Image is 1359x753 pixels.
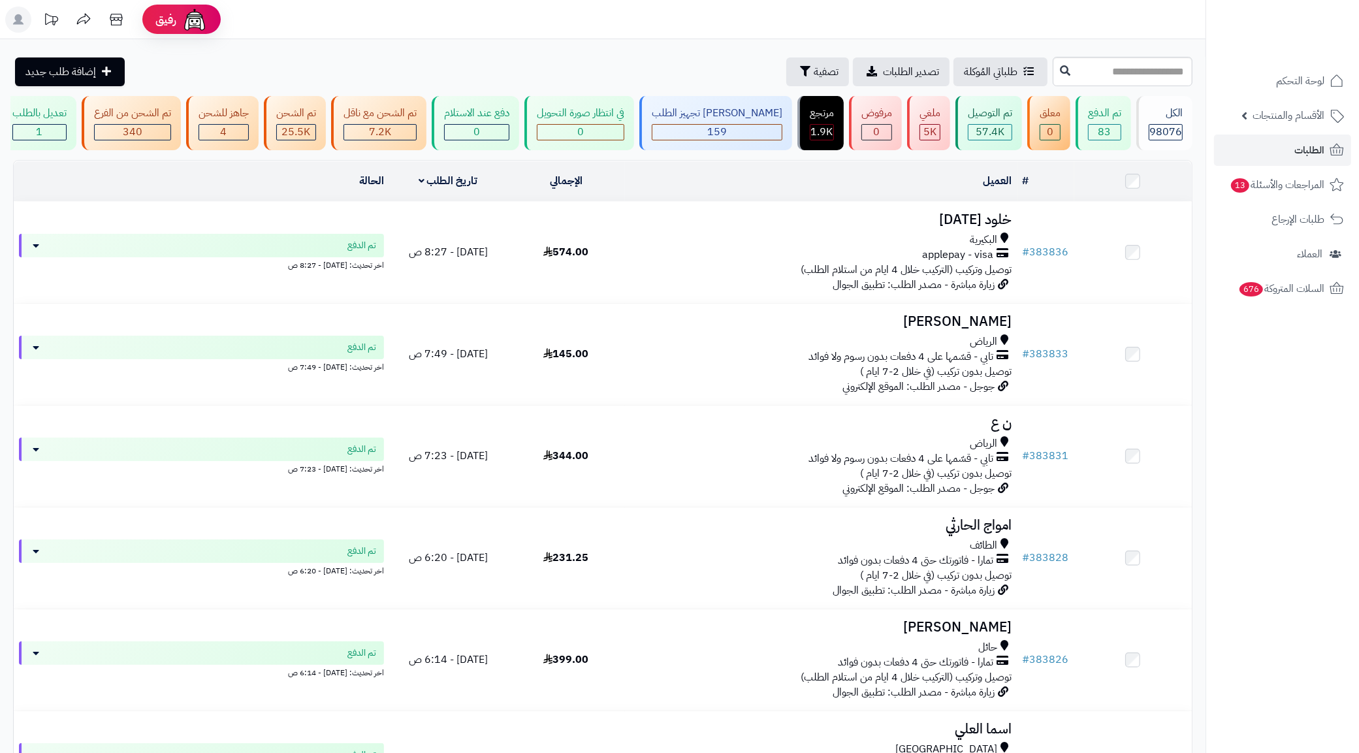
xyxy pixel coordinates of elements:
div: اخر تحديث: [DATE] - 7:49 ص [19,359,384,373]
span: توصيل بدون تركيب (في خلال 2-7 ايام ) [861,364,1012,379]
span: توصيل وتركيب (التركيب خلال 4 ايام من استلام الطلب) [801,669,1012,685]
div: 5026 [920,125,940,140]
a: تصدير الطلبات [853,57,950,86]
a: الإجمالي [550,173,583,189]
img: ai-face.png [182,7,208,33]
span: إضافة طلب جديد [25,64,96,80]
div: تم التوصيل [968,106,1012,121]
div: 0 [445,125,509,140]
span: توصيل وتركيب (التركيب خلال 4 ايام من استلام الطلب) [801,262,1012,278]
span: 0 [577,124,584,140]
a: السلات المتروكة676 [1214,273,1351,304]
div: 0 [1040,125,1060,140]
a: إضافة طلب جديد [15,57,125,86]
h3: اسما العلي [630,722,1012,737]
div: مرفوض [861,106,892,121]
span: الرياض [970,436,998,451]
span: 57.4K [976,124,1004,140]
span: تابي - قسّمها على 4 دفعات بدون رسوم ولا فوائد [809,349,994,364]
span: 13 [1231,178,1250,193]
span: الطائف [970,538,998,553]
span: العملاء [1297,245,1322,263]
a: طلبات الإرجاع [1214,204,1351,235]
div: 1 [13,125,66,140]
div: 0 [862,125,891,140]
div: ملغي [919,106,940,121]
h3: [PERSON_NAME] [630,620,1012,635]
span: [DATE] - 7:23 ص [409,448,488,464]
div: تم الدفع [1088,106,1121,121]
div: تم الشحن من الفرع [94,106,171,121]
span: تم الدفع [347,647,376,660]
span: [DATE] - 6:14 ص [409,652,488,667]
span: # [1023,550,1030,566]
a: #383833 [1023,346,1069,362]
span: تمارا - فاتورتك حتى 4 دفعات بدون فوائد [839,655,994,670]
a: تم الشحن مع ناقل 7.2K [328,96,429,150]
span: 231.25 [543,550,588,566]
div: 83 [1089,125,1121,140]
span: طلباتي المُوكلة [964,64,1017,80]
span: 5K [923,124,936,140]
span: 0 [1047,124,1053,140]
div: في انتظار صورة التحويل [537,106,624,121]
span: تصدير الطلبات [883,64,939,80]
h3: [PERSON_NAME] [630,314,1012,329]
span: # [1023,244,1030,260]
div: 159 [652,125,782,140]
h3: ن ع [630,416,1012,431]
a: معلق 0 [1025,96,1073,150]
div: مرتجع [810,106,834,121]
a: لوحة التحكم [1214,65,1351,97]
div: تعديل بالطلب [12,106,67,121]
a: تاريخ الطلب [419,173,478,189]
span: الأقسام والمنتجات [1253,106,1324,125]
div: جاهز للشحن [199,106,249,121]
a: تم الشحن من الفرع 340 [79,96,184,150]
a: [PERSON_NAME] تجهيز الطلب 159 [637,96,795,150]
span: 25.5K [282,124,311,140]
h3: امواج الحارثي [630,518,1012,533]
div: 4 [199,125,248,140]
div: 25536 [277,125,315,140]
div: تم الشحن [276,106,316,121]
span: تم الدفع [347,443,376,456]
a: #383831 [1023,448,1069,464]
div: اخر تحديث: [DATE] - 7:23 ص [19,461,384,475]
span: applepay - visa [923,248,994,263]
span: زيارة مباشرة - مصدر الطلب: تطبيق الجوال [833,277,995,293]
a: تم الدفع 83 [1073,96,1134,150]
a: الحالة [359,173,384,189]
span: السلات المتروكة [1238,280,1324,298]
span: 1 [37,124,43,140]
div: 340 [95,125,170,140]
a: #383826 [1023,652,1069,667]
span: 1.9K [811,124,833,140]
div: اخر تحديث: [DATE] - 8:27 ص [19,257,384,271]
span: 399.00 [543,652,588,667]
span: تصفية [814,64,839,80]
div: الكل [1149,106,1183,121]
div: اخر تحديث: [DATE] - 6:14 ص [19,665,384,679]
div: 57350 [968,125,1012,140]
span: 7.2K [369,124,391,140]
div: [PERSON_NAME] تجهيز الطلب [652,106,782,121]
div: 7222 [344,125,416,140]
a: تم الشحن 25.5K [261,96,328,150]
a: العميل [983,173,1012,189]
span: لوحة التحكم [1276,72,1324,90]
span: 574.00 [543,244,588,260]
div: 1869 [810,125,833,140]
span: جوجل - مصدر الطلب: الموقع الإلكتروني [843,379,995,394]
a: الكل98076 [1134,96,1195,150]
span: 0 [473,124,480,140]
a: #383836 [1023,244,1069,260]
span: جوجل - مصدر الطلب: الموقع الإلكتروني [843,481,995,496]
span: المراجعات والأسئلة [1230,176,1324,194]
span: 340 [123,124,142,140]
a: تم التوصيل 57.4K [953,96,1025,150]
span: توصيل بدون تركيب (في خلال 2-7 ايام ) [861,568,1012,583]
span: رفيق [155,12,176,27]
span: الرياض [970,334,998,349]
span: 98076 [1149,124,1182,140]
